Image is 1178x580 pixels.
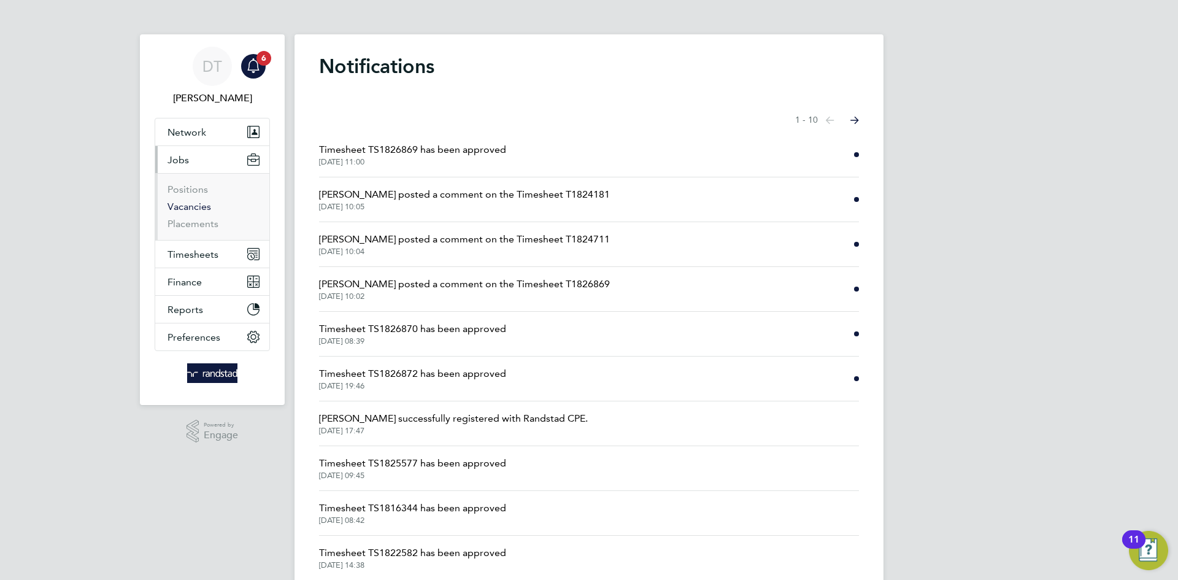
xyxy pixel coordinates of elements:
span: [DATE] 10:04 [319,247,610,257]
a: Powered byEngage [187,420,239,443]
span: [PERSON_NAME] posted a comment on the Timesheet T1824181 [319,187,610,202]
a: Timesheet TS1826870 has been approved[DATE] 08:39 [319,322,506,346]
span: Timesheets [167,249,218,260]
button: Open Resource Center, 11 new notifications [1129,531,1168,570]
span: Timesheet TS1822582 has been approved [319,546,506,560]
span: Preferences [167,331,220,343]
span: Engage [204,430,238,441]
a: Timesheet TS1826869 has been approved[DATE] 11:00 [319,142,506,167]
button: Jobs [155,146,269,173]
div: 11 [1128,539,1139,555]
a: Positions [167,184,208,195]
button: Preferences [155,323,269,350]
span: [PERSON_NAME] posted a comment on the Timesheet T1824711 [319,232,610,247]
span: [DATE] 17:47 [319,426,588,436]
button: Timesheets [155,241,269,268]
span: Finance [167,276,202,288]
span: Timesheet TS1826869 has been approved [319,142,506,157]
a: Vacancies [167,201,211,212]
span: [DATE] 09:45 [319,471,506,481]
span: Daniel Tisseyre [155,91,270,106]
span: Powered by [204,420,238,430]
nav: Select page of notifications list [795,108,859,133]
button: Network [155,118,269,145]
a: Placements [167,218,218,230]
span: Jobs [167,154,189,166]
a: [PERSON_NAME] successfully registered with Randstad CPE.[DATE] 17:47 [319,411,588,436]
a: [PERSON_NAME] posted a comment on the Timesheet T1824711[DATE] 10:04 [319,232,610,257]
a: [PERSON_NAME] posted a comment on the Timesheet T1824181[DATE] 10:05 [319,187,610,212]
button: Finance [155,268,269,295]
span: Network [167,126,206,138]
span: Reports [167,304,203,315]
span: [DATE] 10:05 [319,202,610,212]
a: 6 [241,47,266,86]
a: Timesheet TS1826872 has been approved[DATE] 19:46 [319,366,506,391]
a: [PERSON_NAME] posted a comment on the Timesheet T1826869[DATE] 10:02 [319,277,610,301]
a: DT[PERSON_NAME] [155,47,270,106]
span: DT [202,58,222,74]
span: [DATE] 08:39 [319,336,506,346]
a: Timesheet TS1825577 has been approved[DATE] 09:45 [319,456,506,481]
span: [DATE] 08:42 [319,516,506,525]
span: [DATE] 11:00 [319,157,506,167]
button: Reports [155,296,269,323]
span: [DATE] 19:46 [319,381,506,391]
span: Timesheet TS1826870 has been approved [319,322,506,336]
span: Timesheet TS1826872 has been approved [319,366,506,381]
span: [DATE] 14:38 [319,560,506,570]
span: 1 - 10 [795,114,818,126]
div: Jobs [155,173,269,240]
a: Timesheet TS1816344 has been approved[DATE] 08:42 [319,501,506,525]
a: Go to home page [155,363,270,383]
h1: Notifications [319,54,859,79]
span: Timesheet TS1816344 has been approved [319,501,506,516]
span: 6 [256,51,271,66]
img: randstad-logo-retina.png [187,363,238,383]
nav: Main navigation [140,34,285,405]
a: Timesheet TS1822582 has been approved[DATE] 14:38 [319,546,506,570]
span: [PERSON_NAME] posted a comment on the Timesheet T1826869 [319,277,610,292]
span: [DATE] 10:02 [319,292,610,301]
span: Timesheet TS1825577 has been approved [319,456,506,471]
span: [PERSON_NAME] successfully registered with Randstad CPE. [319,411,588,426]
